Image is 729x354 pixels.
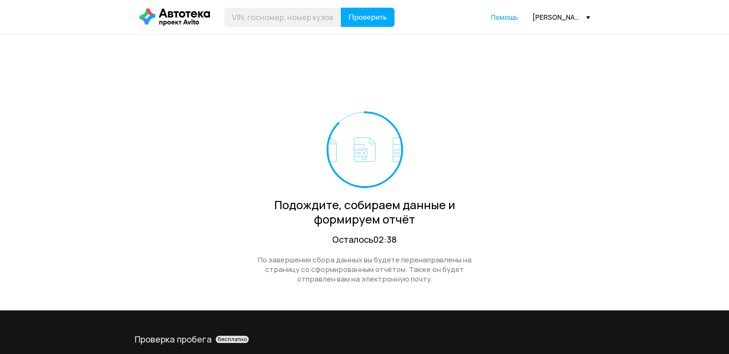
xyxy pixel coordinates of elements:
[247,255,482,284] div: По завершении сбора данных вы будете перенаправлены на страницу со сформированным отчётом. Также ...
[491,12,518,22] a: Помощь
[348,13,387,21] span: Проверить
[247,198,482,226] div: Подождите, собираем данные и формируем отчёт
[135,333,595,345] div: Проверка пробега
[247,234,482,246] div: Осталось 02:38
[224,8,341,27] input: VIN, госномер, номер кузова
[532,12,590,22] div: [PERSON_NAME][EMAIL_ADDRESS][DOMAIN_NAME]
[135,333,595,345] a: Проверка пробегабесплатно
[218,336,247,342] span: бесплатно
[341,8,394,27] button: Проверить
